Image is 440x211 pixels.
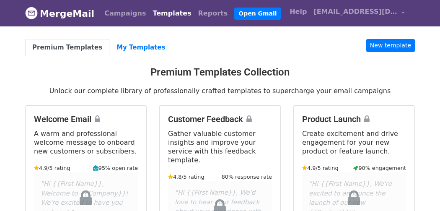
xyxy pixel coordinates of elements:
[302,114,406,124] h4: Product Launch
[222,173,272,181] small: 80% response rate
[302,164,339,172] small: 4.9/5 rating
[25,66,415,78] h3: Premium Templates Collection
[34,164,70,172] small: 4.9/5 rating
[234,8,281,20] a: Open Gmail
[353,164,406,172] small: 90% engagement
[93,164,138,172] small: 95% open rate
[25,5,94,22] a: MergeMail
[313,7,397,17] span: [EMAIL_ADDRESS][DOMAIN_NAME]
[366,39,415,52] a: New template
[286,3,310,20] a: Help
[310,3,408,23] a: [EMAIL_ADDRESS][DOMAIN_NAME]
[168,114,272,124] h4: Customer Feedback
[109,39,172,56] a: My Templates
[25,7,38,19] img: MergeMail logo
[168,129,272,164] p: Gather valuable customer insights and improve your service with this feedback template.
[25,86,415,95] p: Unlock our complete library of professionally crafted templates to supercharge your email campaigns
[101,5,149,22] a: Campaigns
[34,114,138,124] h4: Welcome Email
[168,173,204,181] small: 4.8/5 rating
[195,5,231,22] a: Reports
[302,129,406,156] p: Create excitement and drive engagement for your new product or feature launch.
[25,39,109,56] a: Premium Templates
[34,129,138,156] p: A warm and professional welcome message to onboard new customers or subscribers.
[149,5,194,22] a: Templates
